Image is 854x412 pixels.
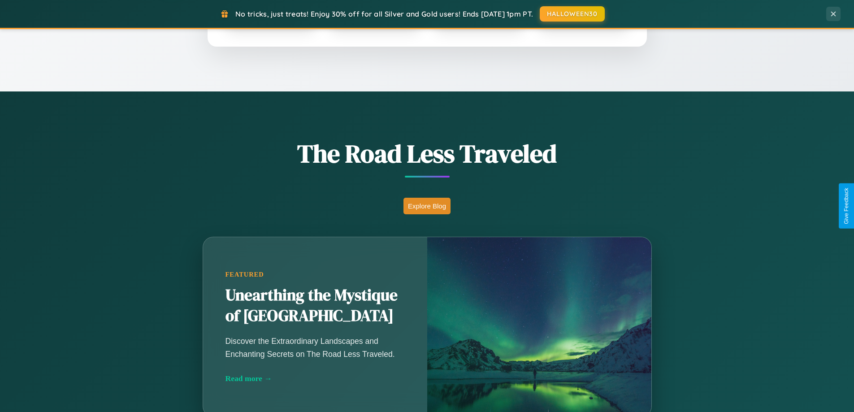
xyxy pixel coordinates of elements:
span: No tricks, just treats! Enjoy 30% off for all Silver and Gold users! Ends [DATE] 1pm PT. [235,9,533,18]
div: Give Feedback [843,188,850,224]
div: Read more → [225,374,405,383]
div: Featured [225,271,405,278]
button: Explore Blog [403,198,451,214]
h2: Unearthing the Mystique of [GEOGRAPHIC_DATA] [225,285,405,326]
h1: The Road Less Traveled [158,136,696,171]
p: Discover the Extraordinary Landscapes and Enchanting Secrets on The Road Less Traveled. [225,335,405,360]
button: HALLOWEEN30 [540,6,605,22]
